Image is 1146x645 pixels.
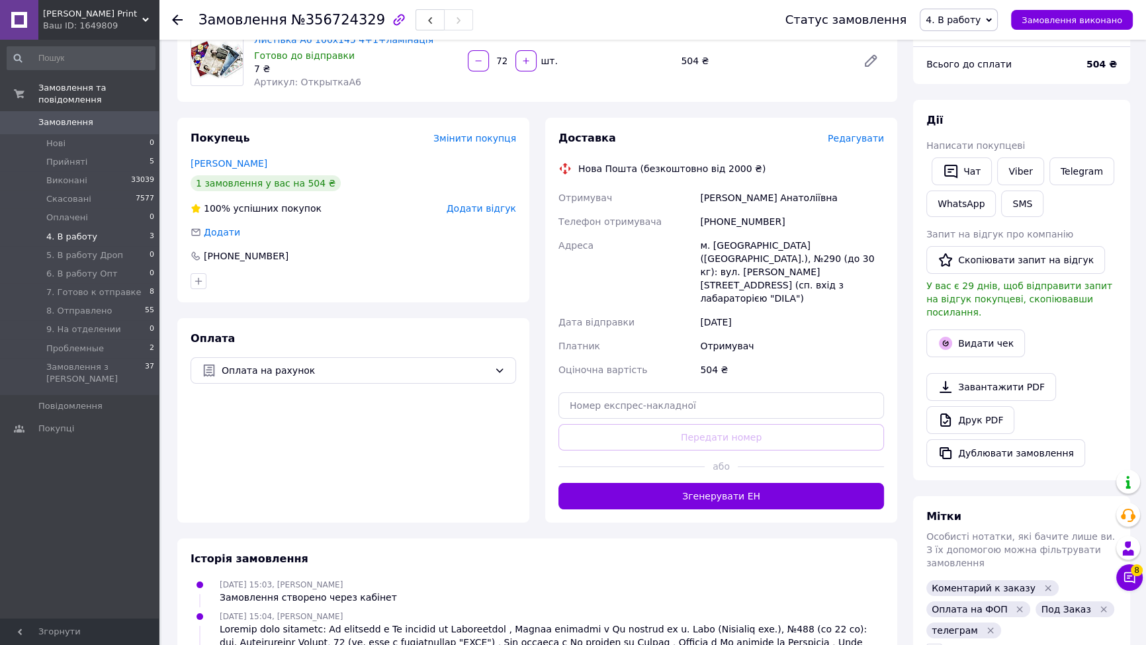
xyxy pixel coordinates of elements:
[926,140,1025,151] span: Написати покупцеві
[926,280,1112,318] span: У вас є 29 днів, щоб відправити запит на відгук покупцеві, скопіювавши посилання.
[254,50,355,61] span: Готово до відправки
[220,580,343,589] span: [DATE] 15:03, [PERSON_NAME]
[705,460,737,473] span: або
[136,193,154,205] span: 7577
[222,363,489,378] span: Оплата на рахунок
[150,138,154,150] span: 0
[145,305,154,317] span: 55
[38,400,103,412] span: Повідомлення
[46,138,66,150] span: Нові
[46,305,112,317] span: 8. Отправлено
[1001,191,1043,217] button: SMS
[926,329,1025,357] button: Видати чек
[558,317,635,327] span: Дата відправки
[785,13,907,26] div: Статус замовлення
[926,246,1105,274] button: Скопіювати запит на відгук
[46,249,123,261] span: 5. В работу Дроп
[150,212,154,224] span: 0
[204,203,230,214] span: 100%
[1011,10,1133,30] button: Замовлення виконано
[697,334,887,358] div: Отримувач
[46,286,141,298] span: 7. Готово к отправке
[558,216,662,227] span: Телефон отримувача
[697,234,887,310] div: м. [GEOGRAPHIC_DATA] ([GEOGRAPHIC_DATA].), №290 (до 30 кг): вул. [PERSON_NAME][STREET_ADDRESS] (с...
[150,156,154,168] span: 5
[676,52,852,70] div: 504 ₴
[1022,15,1122,25] span: Замовлення виконано
[558,341,600,351] span: Платник
[1116,564,1143,591] button: Чат з покупцем8
[932,157,992,185] button: Чат
[38,116,93,128] span: Замовлення
[926,406,1014,434] a: Друк PDF
[150,249,154,261] span: 0
[38,82,159,106] span: Замовлення та повідомлення
[926,373,1056,401] a: Завантажити PDF
[220,612,343,621] span: [DATE] 15:04, [PERSON_NAME]
[202,249,290,263] div: [PHONE_NUMBER]
[697,358,887,382] div: 504 ₴
[926,191,996,217] a: WhatsApp
[1014,604,1025,615] svg: Видалити мітку
[558,483,884,509] button: Згенерувати ЕН
[926,531,1115,568] span: Особисті нотатки, які бачите лише ви. З їх допомогою можна фільтрувати замовлення
[46,361,145,385] span: Замовлення з [PERSON_NAME]
[220,591,397,604] div: Замовлення створено через кабінет
[7,46,155,70] input: Пошук
[858,48,884,74] a: Редагувати
[46,193,91,205] span: Скасовані
[1098,604,1109,615] svg: Видалити мітку
[46,323,121,335] span: 9. На отделении
[1131,564,1143,576] span: 8
[46,175,87,187] span: Виконані
[191,332,235,345] span: Оплата
[254,62,457,75] div: 7 ₴
[575,162,769,175] div: Нова Пошта (безкоштовно від 2000 ₴)
[150,231,154,243] span: 3
[291,12,385,28] span: №356724329
[558,240,594,251] span: Адреса
[558,365,647,375] span: Оціночна вартість
[932,604,1008,615] span: Оплата на ФОП
[145,361,154,385] span: 37
[932,583,1036,593] span: Коментарий к заказу
[46,268,117,280] span: 6. В работу Опт
[204,227,240,237] span: Додати
[926,439,1085,467] button: Дублювати замовлення
[43,8,142,20] span: Ramires Print
[191,202,322,215] div: успішних покупок
[254,34,433,45] a: Листівка А6 100х145 4+1+ламінація
[926,510,961,523] span: Мітки
[1086,59,1117,69] b: 504 ₴
[191,552,308,565] span: Історія замовлення
[38,423,74,435] span: Покупці
[46,156,87,168] span: Прийняті
[150,286,154,298] span: 8
[172,13,183,26] div: Повернутися назад
[447,203,516,214] span: Додати відгук
[191,41,243,77] img: Листівка А6 100х145 4+1+ламінація
[198,12,287,28] span: Замовлення
[43,20,159,32] div: Ваш ID: 1649809
[46,343,104,355] span: Проблемные
[191,158,267,169] a: [PERSON_NAME]
[926,59,1012,69] span: Всього до сплати
[558,392,884,419] input: Номер експрес-накладної
[433,133,516,144] span: Змінити покупця
[697,186,887,210] div: [PERSON_NAME] Анатоліївна
[932,625,978,636] span: телеграм
[46,231,97,243] span: 4. В работу
[1049,157,1114,185] a: Telegram
[46,212,88,224] span: Оплачені
[150,268,154,280] span: 0
[997,157,1043,185] a: Viber
[191,132,250,144] span: Покупець
[926,229,1073,239] span: Запит на відгук про компанію
[926,114,943,126] span: Дії
[150,323,154,335] span: 0
[558,193,612,203] span: Отримувач
[697,210,887,234] div: [PHONE_NUMBER]
[828,133,884,144] span: Редагувати
[191,175,341,191] div: 1 замовлення у вас на 504 ₴
[131,175,154,187] span: 33039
